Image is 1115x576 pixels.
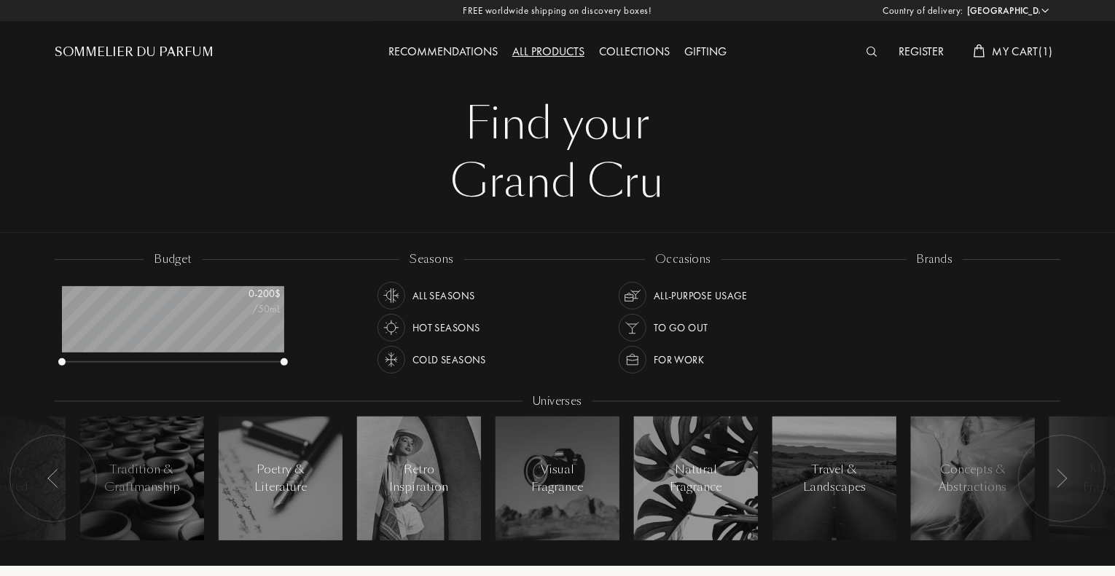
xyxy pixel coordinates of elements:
[974,44,985,58] img: cart_white.svg
[592,44,677,59] a: Collections
[208,286,281,301] div: 0 - 200 $
[883,4,963,18] span: Country of delivery:
[250,461,312,496] div: Poetry & Literature
[208,301,281,317] div: /50mL
[144,251,203,268] div: budget
[381,285,402,306] img: usage_season_average_white.svg
[654,346,704,374] div: For Work
[592,43,677,62] div: Collections
[677,43,734,62] div: Gifting
[66,153,1049,211] div: Grand Cru
[907,251,963,268] div: brands
[665,461,727,496] div: Natural Fragrance
[505,43,592,62] div: All products
[523,393,592,410] div: Universes
[381,43,505,62] div: Recommendations
[677,44,734,59] a: Gifting
[654,282,748,309] div: All-purpose Usage
[412,314,480,342] div: Hot Seasons
[892,43,952,62] div: Register
[892,44,952,59] a: Register
[622,350,643,370] img: usage_occasion_work_white.svg
[993,44,1053,59] span: My Cart ( 1 )
[866,47,877,57] img: search_icn_white.svg
[622,317,643,338] img: usage_occasion_party_white.svg
[47,469,59,488] img: arr_left.svg
[399,251,463,268] div: seasons
[55,44,214,61] a: Sommelier du Parfum
[803,461,866,496] div: Travel & Landscapes
[645,251,721,268] div: occasions
[1056,469,1068,488] img: arr_left.svg
[527,461,589,496] div: Visual Fragrance
[388,461,450,496] div: Retro Inspiration
[381,317,402,338] img: usage_season_hot_white.svg
[505,44,592,59] a: All products
[381,350,402,370] img: usage_season_cold_white.svg
[622,285,643,306] img: usage_occasion_all_white.svg
[66,95,1049,153] div: Find your
[654,314,708,342] div: To go Out
[412,282,475,309] div: All Seasons
[381,44,505,59] a: Recommendations
[412,346,486,374] div: Cold Seasons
